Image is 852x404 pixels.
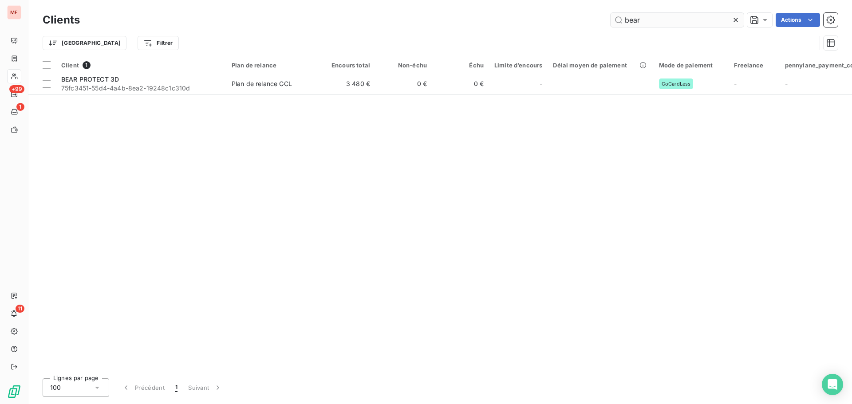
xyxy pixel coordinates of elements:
button: 1 [170,378,183,397]
div: Plan de relance [232,62,313,69]
h3: Clients [43,12,80,28]
td: 0 € [375,73,432,94]
button: [GEOGRAPHIC_DATA] [43,36,126,50]
div: Encours total [324,62,370,69]
div: Freelance [734,62,774,69]
span: 1 [16,103,24,111]
span: - [785,80,788,87]
span: 1 [175,383,177,392]
td: 0 € [432,73,489,94]
div: Non-échu [381,62,427,69]
span: - [540,79,542,88]
button: Suivant [183,378,228,397]
span: 11 [16,305,24,313]
input: Rechercher [611,13,744,27]
button: Filtrer [138,36,178,50]
div: Limite d’encours [494,62,542,69]
button: Précédent [116,378,170,397]
span: 75fc3451-55d4-4a4b-8ea2-19248c1c310d [61,84,221,93]
div: ME [7,5,21,20]
div: Mode de paiement [659,62,723,69]
span: 100 [50,383,61,392]
div: Délai moyen de paiement [553,62,648,69]
button: Actions [776,13,820,27]
span: +99 [9,85,24,93]
span: GoCardLess [662,81,691,86]
span: Client [61,62,79,69]
div: Open Intercom Messenger [822,374,843,395]
img: Logo LeanPay [7,384,21,399]
span: - [734,80,737,87]
span: 1 [83,61,91,69]
div: Plan de relance GCL [232,79,292,88]
div: Échu [438,62,484,69]
td: 3 480 € [319,73,375,94]
span: BEAR PROTECT 3D [61,75,119,83]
